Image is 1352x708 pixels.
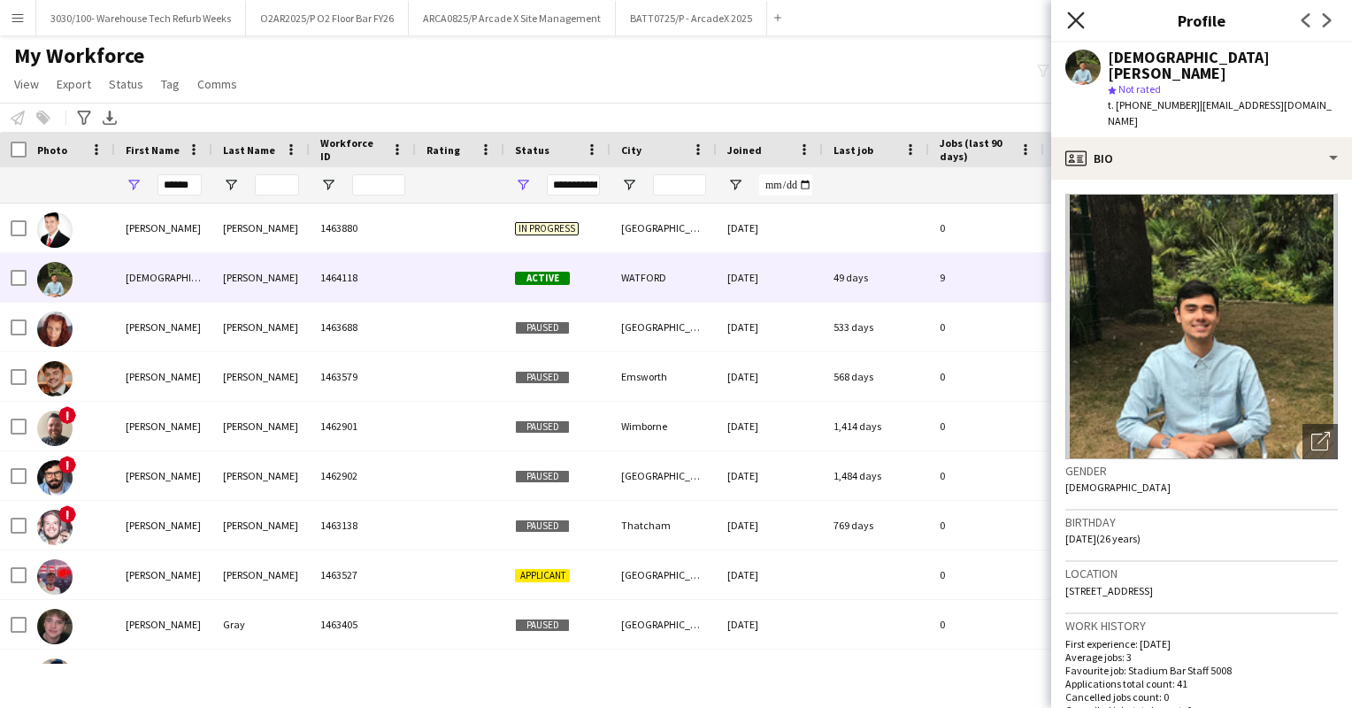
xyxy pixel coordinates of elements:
[929,451,1044,500] div: 0
[515,222,579,235] span: In progress
[929,303,1044,351] div: 0
[126,143,180,157] span: First Name
[823,650,929,698] div: 262 days
[310,650,416,698] div: 1463387
[1118,82,1161,96] span: Not rated
[197,76,237,92] span: Comms
[37,212,73,248] img: Christian David Mera Perez
[929,204,1044,252] div: 0
[929,402,1044,450] div: 0
[823,402,929,450] div: 1,414 days
[823,501,929,550] div: 769 days
[352,174,405,196] input: Workforce ID Filter Input
[190,73,244,96] a: Comms
[717,204,823,252] div: [DATE]
[115,501,212,550] div: [PERSON_NAME]
[823,451,929,500] div: 1,484 days
[515,519,570,533] span: Paused
[929,501,1044,550] div: 0
[1065,481,1171,494] span: [DEMOGRAPHIC_DATA]
[1108,50,1338,81] div: [DEMOGRAPHIC_DATA][PERSON_NAME]
[717,303,823,351] div: [DATE]
[515,272,570,285] span: Active
[1065,532,1141,545] span: [DATE] (26 years)
[36,1,246,35] button: 3030/100- Warehouse Tech Refurb Weeks
[212,402,310,450] div: [PERSON_NAME]
[37,411,73,446] img: Christopher Bailey
[717,501,823,550] div: [DATE]
[717,253,823,302] div: [DATE]
[929,550,1044,599] div: 0
[115,253,212,302] div: [DEMOGRAPHIC_DATA]
[58,505,76,523] span: !
[409,1,616,35] button: ARCA0825/P Arcade X Site Management
[310,600,416,649] div: 1463405
[310,402,416,450] div: 1462901
[515,569,570,582] span: Applicant
[255,174,299,196] input: Last Name Filter Input
[929,352,1044,401] div: 0
[37,609,73,644] img: Christopher Gray
[115,650,212,698] div: [PERSON_NAME]
[73,107,95,128] app-action-btn: Advanced filters
[58,456,76,473] span: !
[823,253,929,302] div: 49 days
[717,550,823,599] div: [DATE]
[426,143,460,157] span: Rating
[57,76,91,92] span: Export
[611,402,717,450] div: Wimborne
[611,352,717,401] div: Emsworth
[115,303,212,351] div: [PERSON_NAME]
[1108,98,1332,127] span: | [EMAIL_ADDRESS][DOMAIN_NAME]
[37,559,73,595] img: Christopher Dowling
[157,174,202,196] input: First Name Filter Input
[310,352,416,401] div: 1463579
[717,650,823,698] div: [DATE]
[310,501,416,550] div: 1463138
[310,451,416,500] div: 1462902
[653,174,706,196] input: City Filter Input
[929,650,1044,698] div: 0
[115,402,212,450] div: [PERSON_NAME]
[1065,690,1338,704] p: Cancelled jobs count: 0
[940,136,1012,163] span: Jobs (last 90 days)
[1108,98,1200,112] span: t. [PHONE_NUMBER]
[212,550,310,599] div: [PERSON_NAME]
[1051,9,1352,32] h3: Profile
[1065,650,1338,664] p: Average jobs: 3
[212,451,310,500] div: [PERSON_NAME]
[115,451,212,500] div: [PERSON_NAME]
[14,42,144,69] span: My Workforce
[611,204,717,252] div: [GEOGRAPHIC_DATA]
[310,550,416,599] div: 1463527
[1065,677,1338,690] p: Applications total count: 41
[611,303,717,351] div: [GEOGRAPHIC_DATA]
[212,204,310,252] div: [PERSON_NAME]
[759,174,812,196] input: Joined Filter Input
[611,550,717,599] div: [GEOGRAPHIC_DATA]
[717,352,823,401] div: [DATE]
[611,253,717,302] div: WATFORD
[727,177,743,193] button: Open Filter Menu
[37,361,73,396] img: Christopher Arnold
[611,501,717,550] div: Thatcham
[223,143,275,157] span: Last Name
[717,600,823,649] div: [DATE]
[1065,194,1338,459] img: Crew avatar or photo
[611,600,717,649] div: [GEOGRAPHIC_DATA]
[115,550,212,599] div: [PERSON_NAME]
[1065,566,1338,581] h3: Location
[515,420,570,434] span: Paused
[833,143,873,157] span: Last job
[161,76,180,92] span: Tag
[515,619,570,632] span: Paused
[212,352,310,401] div: [PERSON_NAME]
[823,352,929,401] div: 568 days
[212,253,310,302] div: [PERSON_NAME]
[1065,637,1338,650] p: First experience: [DATE]
[37,312,73,347] img: Christine Williams
[126,177,142,193] button: Open Filter Menu
[515,321,570,335] span: Paused
[310,204,416,252] div: 1463880
[14,76,39,92] span: View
